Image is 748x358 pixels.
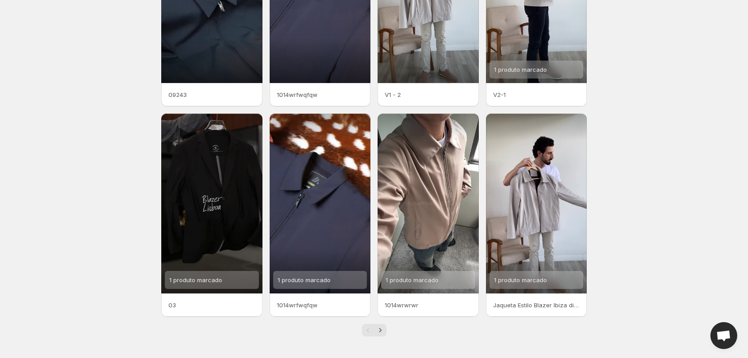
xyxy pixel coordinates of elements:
p: 1014wrwrwr [385,301,472,310]
nav: Pagination [362,324,387,336]
div: Open chat [710,322,737,349]
button: Next [374,324,387,336]
p: 09243 [168,90,255,99]
p: Jaqueta Estilo Blazer Ibiza disponvel em nosso site [493,301,580,310]
p: V1 - 2 [385,90,472,99]
span: 1 produto marcado [494,276,547,284]
span: 1 produto marcado [386,276,438,284]
p: V2-1 [493,90,580,99]
p: 1014wrfwqfqw [277,301,364,310]
span: 1 produto marcado [169,276,222,284]
p: 1014wrfwqfqw [277,90,364,99]
span: 1 produto marcado [494,66,547,73]
p: 03 [168,301,255,310]
span: 1 produto marcado [278,276,331,284]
